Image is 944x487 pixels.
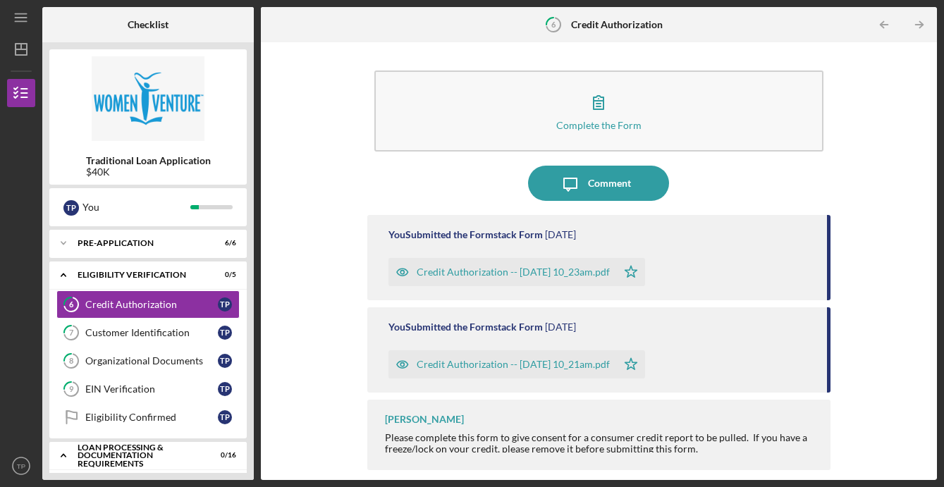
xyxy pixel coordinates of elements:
button: Complete the Form [374,70,823,152]
div: 6 / 6 [211,239,236,247]
tspan: 7 [69,328,74,338]
button: TP [7,452,35,480]
button: Comment [528,166,669,201]
div: Complete the Form [556,120,642,130]
a: 9EIN VerificationTP [56,375,240,403]
time: 2025-09-08 14:23 [545,229,576,240]
b: Checklist [128,19,168,30]
div: Eligibility Confirmed [85,412,218,423]
img: Product logo [49,56,247,141]
div: Eligibility Verification [78,271,201,279]
a: 8Organizational DocumentsTP [56,347,240,375]
tspan: 6 [69,300,74,309]
div: You Submitted the Formstack Form [388,229,543,240]
b: Credit Authorization [571,19,663,30]
div: T P [218,354,232,368]
div: You Submitted the Formstack Form [388,321,543,333]
div: T P [218,410,232,424]
div: Comment [588,166,631,201]
div: EIN Verification [85,383,218,395]
div: T P [63,200,79,216]
a: 7Customer IdentificationTP [56,319,240,347]
button: Credit Authorization -- [DATE] 10_21am.pdf [388,350,645,378]
div: Credit Authorization -- [DATE] 10_21am.pdf [417,359,610,370]
div: Pre-Application [78,239,201,247]
tspan: 6 [551,20,556,29]
tspan: 8 [69,357,73,366]
tspan: 9 [69,385,74,394]
div: Organizational Documents [85,355,218,366]
time: 2025-09-08 14:21 [545,321,576,333]
div: T P [218,326,232,340]
div: 0 / 5 [211,271,236,279]
div: 0 / 16 [211,451,236,460]
div: $40K [86,166,211,178]
div: [PERSON_NAME] [385,414,464,425]
div: You [82,195,190,219]
b: Traditional Loan Application [86,155,211,166]
a: Eligibility ConfirmedTP [56,403,240,431]
div: T P [218,297,232,312]
div: Loan Processing & Documentation Requirements [78,443,201,468]
div: Please complete this form to give consent for a consumer credit report to be pulled. If you have ... [385,432,816,455]
div: Credit Authorization -- [DATE] 10_23am.pdf [417,266,610,278]
button: Credit Authorization -- [DATE] 10_23am.pdf [388,258,645,286]
div: T P [218,382,232,396]
a: 6Credit AuthorizationTP [56,290,240,319]
div: Customer Identification [85,327,218,338]
div: Credit Authorization [85,299,218,310]
text: TP [17,462,25,470]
